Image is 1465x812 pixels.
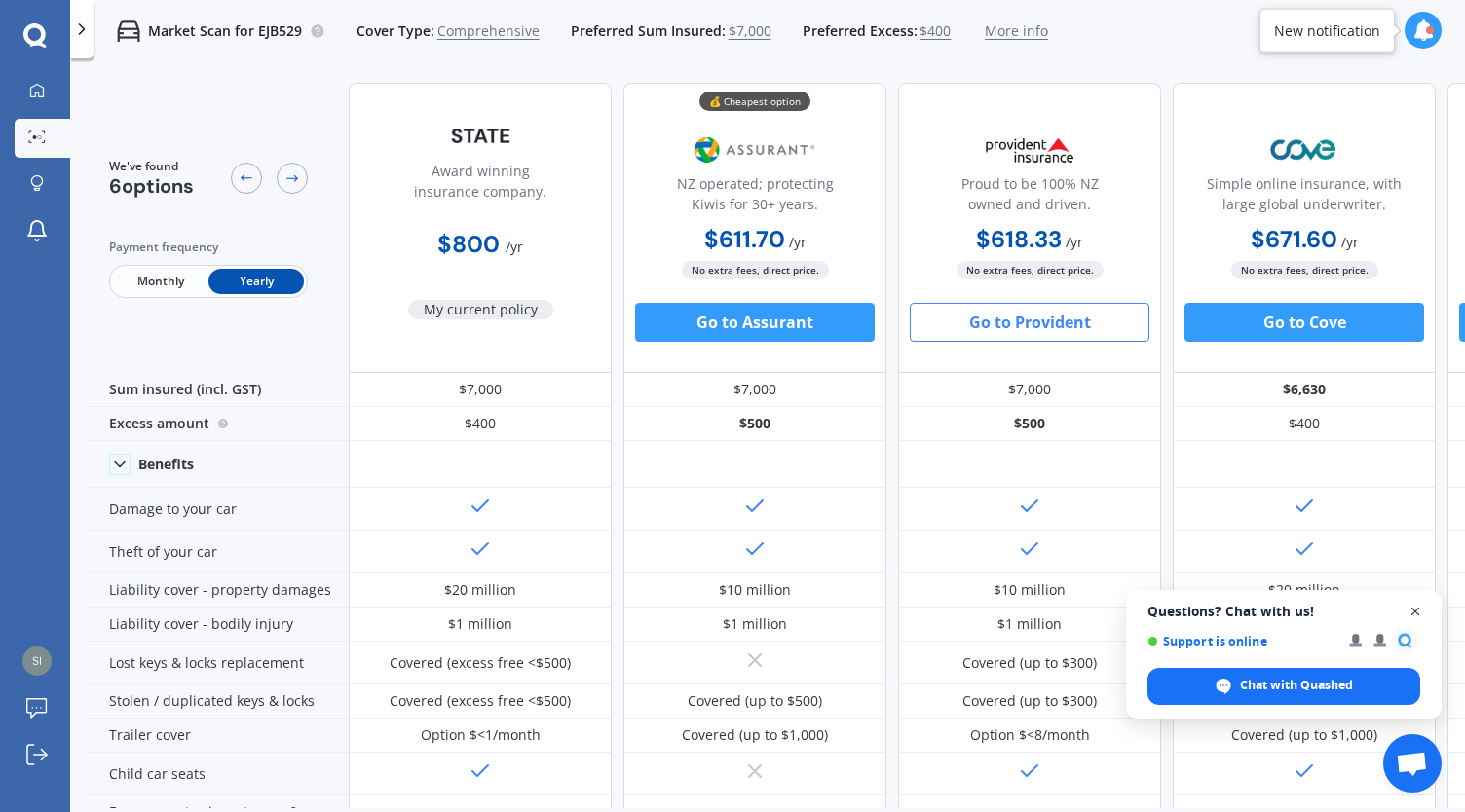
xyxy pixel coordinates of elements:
[349,407,612,441] div: $400
[640,173,870,222] div: NZ operated; protecting Kiwis for 30+ years.
[970,725,1090,745] div: Option $<8/month
[994,580,1066,600] div: $10 million
[86,373,349,407] div: Sum insured (incl. GST)
[623,407,886,441] div: $500
[86,608,349,642] div: Liability cover - bodily injury
[113,269,208,294] span: Monthly
[1147,604,1420,619] span: Questions? Chat with us!
[349,373,612,407] div: $7,000
[437,21,540,41] span: Comprehensive
[109,173,194,199] span: 6 options
[571,21,726,41] span: Preferred Sum Insured:
[1274,20,1380,40] div: New notification
[86,407,349,441] div: Excess amount
[962,653,1097,673] div: Covered (up to $300)
[109,158,194,175] span: We've found
[421,725,541,745] div: Option $<1/month
[148,21,302,41] p: Market Scan for EJB529
[1184,303,1424,342] button: Go to Cove
[723,614,787,634] div: $1 million
[408,300,553,319] span: My current policy
[729,21,771,41] span: $7,000
[86,488,349,531] div: Damage to your car
[962,691,1097,711] div: Covered (up to $300)
[1268,580,1340,600] div: $20 million
[1189,173,1419,222] div: Simple online insurance, with large global underwriter.
[1147,668,1420,705] span: Chat with Quashed
[437,229,500,259] b: $800
[688,691,822,711] div: Covered (up to $500)
[138,456,194,473] div: Benefits
[109,238,308,257] div: Payment frequency
[997,614,1062,634] div: $1 million
[390,691,571,711] div: Covered (excess free <$500)
[86,642,349,684] div: Lost keys & locks replacement
[1383,734,1442,793] a: Open chat
[1231,261,1378,279] span: No extra fees, direct price.
[1240,677,1353,694] span: Chat with Quashed
[965,126,1094,174] img: Provident.png
[682,725,828,745] div: Covered (up to $1,000)
[86,753,349,795] div: Child car seats
[1066,233,1083,251] span: / yr
[86,684,349,719] div: Stolen / duplicated keys & locks
[976,224,1062,254] b: $618.33
[803,21,918,41] span: Preferred Excess:
[1147,634,1335,648] span: Support is online
[957,261,1104,279] span: No extra fees, direct price.
[910,303,1149,342] button: Go to Provident
[357,21,434,41] span: Cover Type:
[22,646,52,676] img: 1b80a05b7b7e58385ba9f2713865d605
[365,161,595,209] div: Award winning insurance company.
[898,373,1161,407] div: $7,000
[1240,126,1369,174] img: Cove.webp
[699,92,810,111] div: 💰 Cheapest option
[86,531,349,573] div: Theft of your car
[448,614,512,634] div: $1 million
[1173,373,1436,407] div: $6,630
[506,238,523,256] span: / yr
[1231,725,1377,745] div: Covered (up to $1,000)
[208,269,304,294] span: Yearly
[915,173,1145,222] div: Proud to be 100% NZ owned and driven.
[682,261,829,279] span: No extra fees, direct price.
[1341,233,1359,251] span: / yr
[444,580,516,600] div: $20 million
[86,573,349,608] div: Liability cover - property damages
[898,407,1161,441] div: $500
[1173,407,1436,441] div: $400
[390,653,571,673] div: Covered (excess free <$500)
[719,580,791,600] div: $10 million
[704,224,785,254] b: $611.70
[623,373,886,407] div: $7,000
[985,21,1048,41] span: More info
[416,113,545,159] img: State-text-1.webp
[117,19,140,43] img: car.f15378c7a67c060ca3f3.svg
[1251,224,1337,254] b: $671.60
[691,126,819,174] img: Assurant.png
[789,233,807,251] span: / yr
[920,21,951,41] span: $400
[635,303,875,342] button: Go to Assurant
[86,719,349,753] div: Trailer cover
